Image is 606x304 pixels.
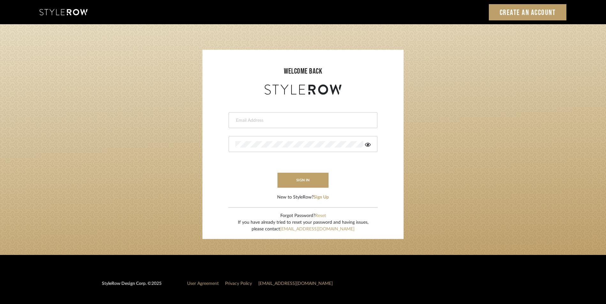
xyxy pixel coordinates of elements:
[258,281,333,286] a: [EMAIL_ADDRESS][DOMAIN_NAME]
[238,219,368,233] div: If you have already tried to reset your password and having issues, please contact
[225,281,252,286] a: Privacy Policy
[238,213,368,219] div: Forgot Password?
[187,281,219,286] a: User Agreement
[280,227,354,231] a: [EMAIL_ADDRESS][DOMAIN_NAME]
[315,213,326,219] button: Reset
[314,194,329,201] button: Sign Up
[102,280,162,292] div: StyleRow Design Corp. ©2025
[277,194,329,201] div: New to StyleRow?
[277,173,329,188] button: sign in
[209,66,397,77] div: welcome back
[235,117,369,124] input: Email Address
[489,4,567,20] a: Create an Account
